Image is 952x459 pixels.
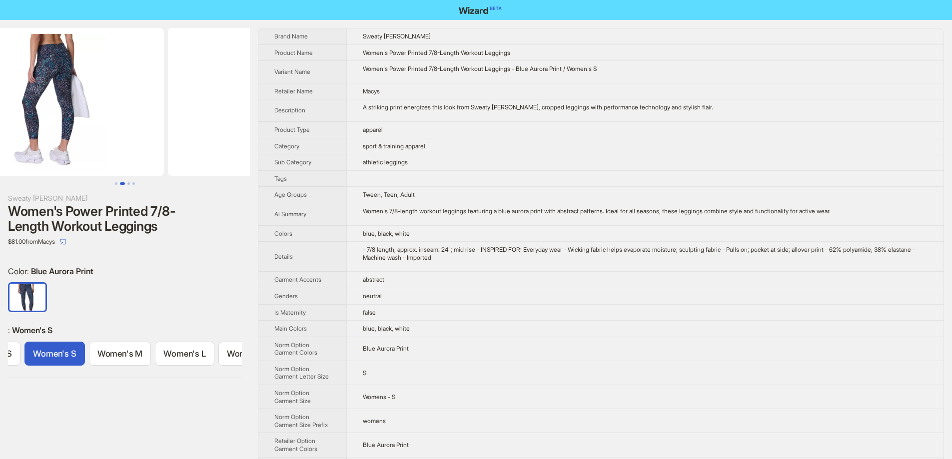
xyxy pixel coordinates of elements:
[274,32,308,40] span: Brand Name
[363,393,395,401] span: Womens - S
[363,103,928,111] div: A striking print energizes this look from Sweaty Betty, cropped leggings with performance technol...
[274,142,299,150] span: Category
[363,87,380,95] span: Macys
[115,182,117,185] button: Go to slide 1
[363,276,384,283] span: abstract
[363,417,386,425] span: womens
[33,349,76,359] span: Women's S
[163,349,205,359] span: Women's L
[227,349,274,359] span: Women's XL
[363,230,410,237] span: blue, black, white
[89,342,151,366] label: available
[274,68,310,75] span: Variant Name
[218,342,283,366] label: available
[363,65,928,73] div: Women's Power Printed 7/8-Length Workout Leggings - Blue Aurora Print / Women's S
[274,325,307,332] span: Main Colors
[127,182,130,185] button: Go to slide 3
[97,349,142,359] span: Women's M
[363,309,376,316] span: false
[274,106,305,114] span: Description
[8,204,242,234] div: Women's Power Printed 7/8-Length Workout Leggings
[168,28,392,176] img: Women's Power Printed 7/8-Length Workout Leggings Women's Power Printed 7/8-Length Workout Leggin...
[8,325,12,335] span: :
[274,191,307,198] span: Age Groups
[274,175,287,182] span: Tags
[9,284,45,311] img: Blue Aurora Print
[8,266,31,276] span: Color :
[274,158,311,166] span: Sub Category
[363,369,366,377] span: S
[8,193,242,204] div: Sweaty [PERSON_NAME]
[8,234,242,250] div: $81.00 from Macys
[363,158,408,166] span: athletic leggings
[274,253,293,260] span: Details
[274,437,317,453] span: Retailer Option Garment Colors
[132,182,135,185] button: Go to slide 4
[274,413,328,429] span: Norm Option Garment Size Prefix
[12,325,52,335] span: Women's S
[363,191,415,198] span: Tween, Teen, Adult
[274,365,329,381] span: Norm Option Garment Letter Size
[31,266,93,276] span: Blue Aurora Print
[9,283,45,310] label: available
[363,207,928,215] div: Women's 7/8-length workout leggings featuring a blue aurora print with abstract patterns. Ideal f...
[274,276,321,283] span: Garment Accents
[120,182,125,185] button: Go to slide 2
[363,345,409,352] span: Blue Aurora Print
[60,239,66,245] span: select
[363,32,431,40] span: Sweaty [PERSON_NAME]
[363,142,425,150] span: sport & training apparel
[363,325,410,332] span: blue, black, white
[363,246,928,261] div: - 7/8 length; approx. inseam: 24"; mid rise - INSPIRED FOR: Everyday wear - Wicking fabric helps ...
[363,49,510,56] span: Women's Power Printed 7/8-Length Workout Leggings
[274,309,306,316] span: Is Maternity
[274,210,306,218] span: Ai Summary
[274,230,292,237] span: Colors
[274,292,298,300] span: Genders
[363,126,383,133] span: apparel
[274,389,311,405] span: Norm Option Garment Size
[274,341,317,357] span: Norm Option Garment Colors
[274,126,310,133] span: Product Type
[274,87,313,95] span: Retailer Name
[24,342,84,366] label: available
[363,292,382,300] span: neutral
[363,441,409,449] span: Blue Aurora Print
[155,342,214,366] label: available
[274,49,313,56] span: Product Name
